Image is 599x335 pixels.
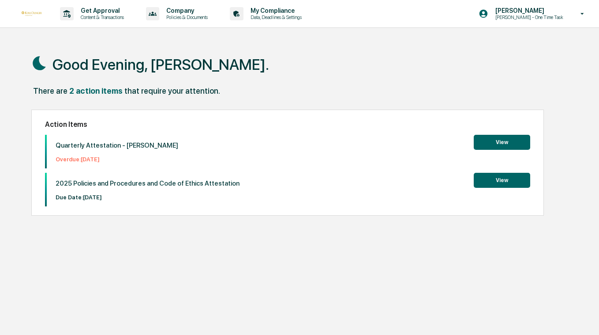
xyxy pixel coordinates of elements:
button: View [474,135,530,150]
a: View [474,175,530,184]
p: My Compliance [243,7,306,14]
p: Get Approval [74,7,128,14]
div: that require your attention. [124,86,220,95]
p: Policies & Documents [159,14,212,20]
div: 2 action items [69,86,123,95]
div: There are [33,86,67,95]
img: logo [21,11,42,16]
p: [PERSON_NAME] [488,7,568,14]
a: View [474,137,530,146]
p: [PERSON_NAME] - One Time Task [488,14,568,20]
p: Quarterly Attestation - [PERSON_NAME] [56,141,178,149]
p: Content & Transactions [74,14,128,20]
p: Overdue: [DATE] [56,156,178,163]
h1: Good Evening, [PERSON_NAME]. [52,56,269,73]
p: Due Date: [DATE] [56,194,240,201]
p: Data, Deadlines & Settings [243,14,306,20]
button: View [474,173,530,188]
p: Company [159,7,212,14]
h2: Action Items [45,120,530,129]
p: 2025 Policies and Procedures and Code of Ethics Attestation [56,179,240,187]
